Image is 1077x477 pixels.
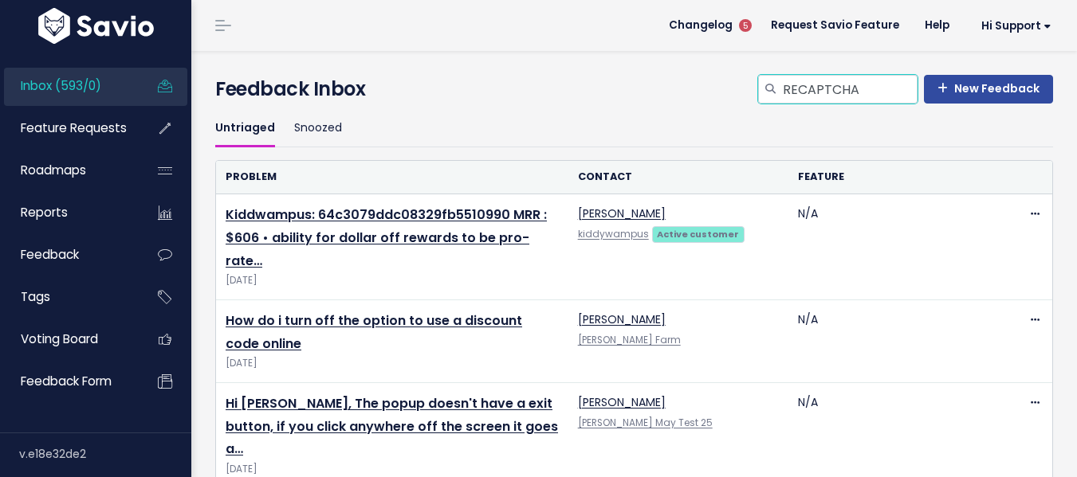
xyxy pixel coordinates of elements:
th: Contact [568,161,788,194]
input: Search inbox... [781,75,918,104]
span: Inbox (593/0) [21,77,101,94]
a: kiddywampus [578,228,649,240]
a: Feedback form [4,363,132,400]
a: New Feedback [924,75,1053,104]
a: [PERSON_NAME] May Test 25 [578,416,713,429]
a: Inbox (593/0) [4,68,132,104]
a: [PERSON_NAME] Farm [578,334,681,346]
span: Changelog [669,20,733,31]
span: [DATE] [226,272,559,289]
a: Voting Board [4,321,132,358]
ul: Filter feature requests [215,110,1053,147]
td: N/A [788,194,1008,300]
a: [PERSON_NAME] [578,205,666,221]
a: Hi [PERSON_NAME], The popup doesn't have a exit button, if you click anywhere off the screen it g... [226,394,558,459]
span: Hi Support [981,20,1051,32]
span: 5 [739,19,752,32]
span: Roadmaps [21,162,86,178]
span: Feedback form [21,373,112,389]
a: Request Savio Feature [758,14,912,37]
span: [DATE] [226,355,559,372]
img: logo-white.9d6f32f41409.svg [34,8,158,44]
th: Feature [788,161,1008,194]
h4: Feedback Inbox [215,75,1053,104]
a: Tags [4,279,132,315]
a: Help [912,14,962,37]
a: [PERSON_NAME] [578,311,666,327]
span: Voting Board [21,330,98,347]
a: [PERSON_NAME] [578,394,666,410]
strong: Active customer [657,228,739,240]
a: Snoozed [294,110,342,147]
a: Reports [4,194,132,231]
span: Feature Requests [21,119,127,136]
a: Feature Requests [4,110,132,147]
span: Reports [21,204,68,221]
div: v.e18e32de2 [19,433,191,475]
th: Problem [216,161,568,194]
span: Tags [21,288,50,305]
a: Kiddwampus: 64c3079ddc08329fb5510990 MRR : $606 • ability for dollar off rewards to be pro-rate… [226,205,547,270]
a: Feedback [4,237,132,273]
span: Feedback [21,246,79,263]
td: N/A [788,299,1008,382]
a: Active customer [652,225,745,241]
a: How do i turn off the option to use a discount code online [226,311,522,353]
a: Roadmaps [4,152,132,189]
a: Hi Support [962,14,1064,38]
a: Untriaged [215,110,275,147]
